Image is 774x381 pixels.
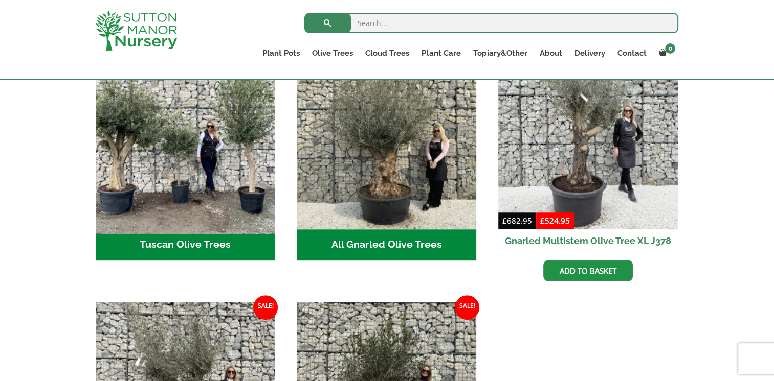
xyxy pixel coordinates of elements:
a: Cloud Trees [359,46,415,60]
a: Sale! Gnarled Multistem Olive Tree XL J378 [498,50,678,252]
a: Delivery [568,46,611,60]
a: Visit product category All Gnarled Olive Trees [297,50,476,260]
a: 0 [652,46,678,60]
input: Search... [304,13,678,33]
a: Topiary&Other [467,46,533,60]
h2: Gnarled Multistem Olive Tree XL J378 [498,229,678,252]
img: All Gnarled Olive Trees [297,50,476,229]
a: Olive Trees [306,46,359,60]
a: Contact [611,46,652,60]
bdi: 524.95 [540,216,570,226]
span: 0 [665,43,675,54]
a: Add to basket: “Gnarled Multistem Olive Tree XL J378” [543,260,633,281]
img: Gnarled Multistem Olive Tree XL J378 [498,50,678,229]
span: £ [502,216,507,226]
img: Tuscan Olive Trees [91,45,279,233]
span: Sale! [455,295,479,320]
a: Visit product category Tuscan Olive Trees [96,50,275,260]
img: logo [95,10,177,51]
a: Plant Pots [256,46,306,60]
a: About [533,46,568,60]
h2: Tuscan Olive Trees [96,229,275,261]
bdi: 682.95 [502,216,532,226]
span: £ [540,216,545,226]
h2: All Gnarled Olive Trees [297,229,476,261]
a: Plant Care [415,46,467,60]
span: Sale! [253,295,278,320]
